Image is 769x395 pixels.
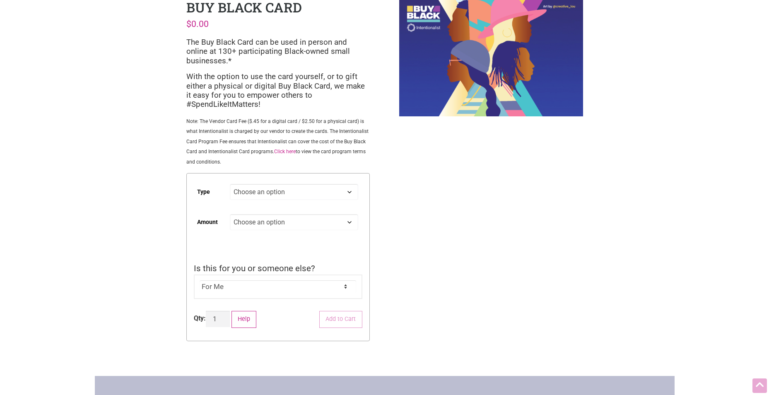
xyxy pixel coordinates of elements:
[186,19,191,29] span: $
[186,72,370,109] p: With the option to use the card yourself, or to gift either a physical or digital Buy Black Card,...
[197,213,218,231] label: Amount
[186,38,370,65] p: The Buy Black Card can be used in person and online at 130+ participating Black-owned small busin...
[194,263,315,273] span: Is this for you or someone else?
[186,19,209,29] bdi: 0.00
[206,311,230,327] input: Product quantity
[231,311,257,328] button: Help
[752,378,767,393] div: Scroll Back to Top
[194,313,206,323] div: Qty:
[186,118,369,165] span: Note: The Vendor Card Fee ($.45 for a digital card / $2.50 for a physical card) is what Intention...
[197,183,210,201] label: Type
[200,280,356,293] select: Is this for you or someone else?
[319,311,362,328] button: Add to Cart
[274,149,296,154] a: Click here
